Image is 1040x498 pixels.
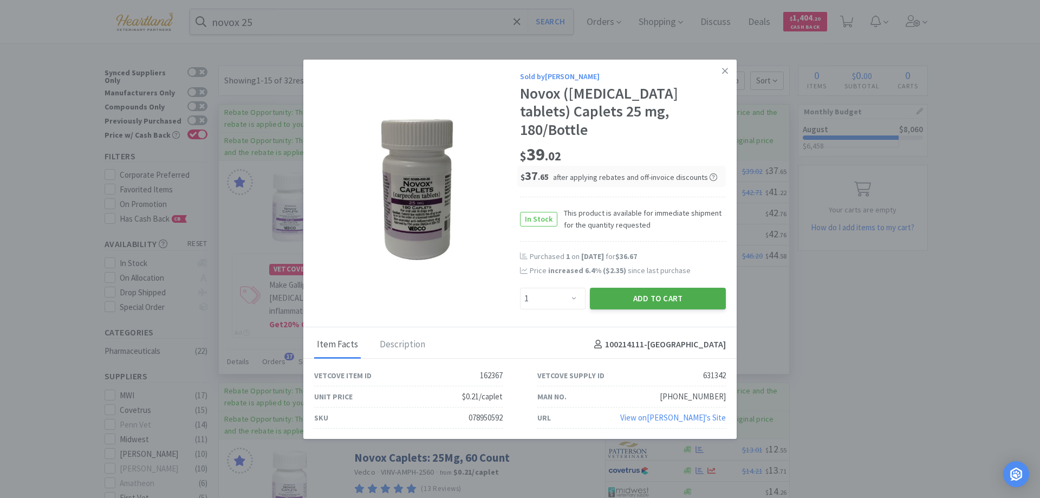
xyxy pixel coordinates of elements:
[314,332,361,359] div: Item Facts
[377,332,428,359] div: Description
[703,369,726,382] div: 631342
[520,144,561,165] span: 39
[462,390,503,403] div: $0.21/caplet
[566,251,570,261] span: 1
[314,370,372,381] div: Vetcove Item ID
[615,251,637,261] span: $36.67
[1003,461,1029,487] div: Open Intercom Messenger
[469,411,503,424] div: 078950592
[590,338,726,352] h4: 100214111 - [GEOGRAPHIC_DATA]
[314,391,353,403] div: Unit Price
[548,266,626,275] span: increased 6.4 % ( )
[660,390,726,403] div: [PHONE_NUMBER]
[620,412,726,423] a: View on[PERSON_NAME]'s Site
[520,70,726,82] div: Sold by [PERSON_NAME]
[521,172,525,182] span: $
[314,412,328,424] div: SKU
[480,369,503,382] div: 162367
[557,207,726,231] span: This product is available for immediate shipment for the quantity requested
[545,148,561,164] span: . 02
[520,85,726,139] div: Novox ([MEDICAL_DATA] tablets) Caplets 25 mg, 180/Bottle
[537,391,567,403] div: Man No.
[537,412,551,424] div: URL
[538,172,549,182] span: . 65
[347,119,487,260] img: 61e7c36775c94d56a853aeec46ff958a_631342.jpeg
[521,212,557,226] span: In Stock
[521,168,549,183] span: 37
[530,251,726,262] div: Purchased on for
[520,148,526,164] span: $
[606,266,623,275] span: $2.35
[581,251,604,261] span: [DATE]
[590,288,726,309] button: Add to Cart
[537,370,604,381] div: Vetcove Supply ID
[553,172,717,182] span: after applying rebates and off-invoice discounts
[530,264,726,276] div: Price since last purchase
